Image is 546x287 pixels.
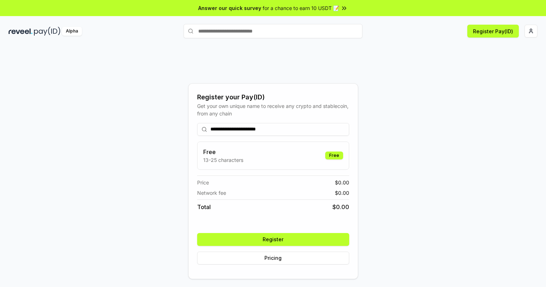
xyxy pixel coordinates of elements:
[197,179,209,186] span: Price
[198,4,261,12] span: Answer our quick survey
[263,4,339,12] span: for a chance to earn 10 USDT 📝
[197,92,349,102] div: Register your Pay(ID)
[325,152,343,159] div: Free
[197,233,349,246] button: Register
[203,156,243,164] p: 13-25 characters
[203,148,243,156] h3: Free
[332,203,349,211] span: $ 0.00
[197,189,226,197] span: Network fee
[335,189,349,197] span: $ 0.00
[197,203,211,211] span: Total
[467,25,519,38] button: Register Pay(ID)
[34,27,60,36] img: pay_id
[9,27,33,36] img: reveel_dark
[62,27,82,36] div: Alpha
[197,252,349,264] button: Pricing
[197,102,349,117] div: Get your own unique name to receive any crypto and stablecoin, from any chain
[335,179,349,186] span: $ 0.00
